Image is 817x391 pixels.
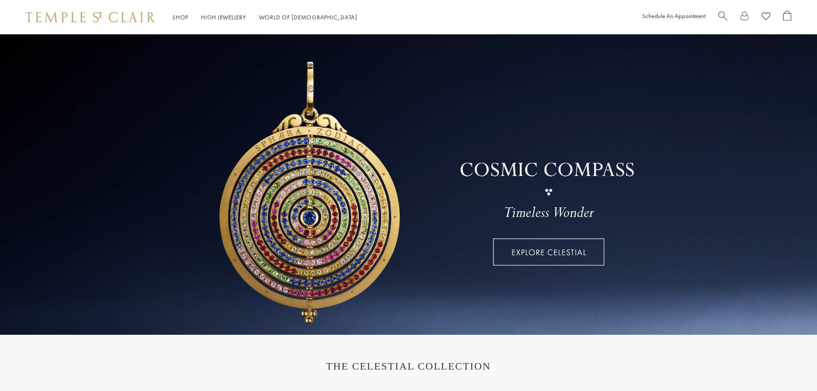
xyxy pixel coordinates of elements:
[201,13,246,21] a: High JewelleryHigh Jewellery
[34,361,783,372] h1: THE CELESTIAL COLLECTION
[172,13,188,21] a: ShopShop
[783,11,791,24] a: Open Shopping Bag
[172,12,357,23] nav: Main navigation
[26,12,155,22] img: Temple St. Clair
[762,11,770,24] a: View Wishlist
[259,13,357,21] a: World of [DEMOGRAPHIC_DATA]World of [DEMOGRAPHIC_DATA]
[642,12,705,20] a: Schedule An Appointment
[718,11,727,24] a: Search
